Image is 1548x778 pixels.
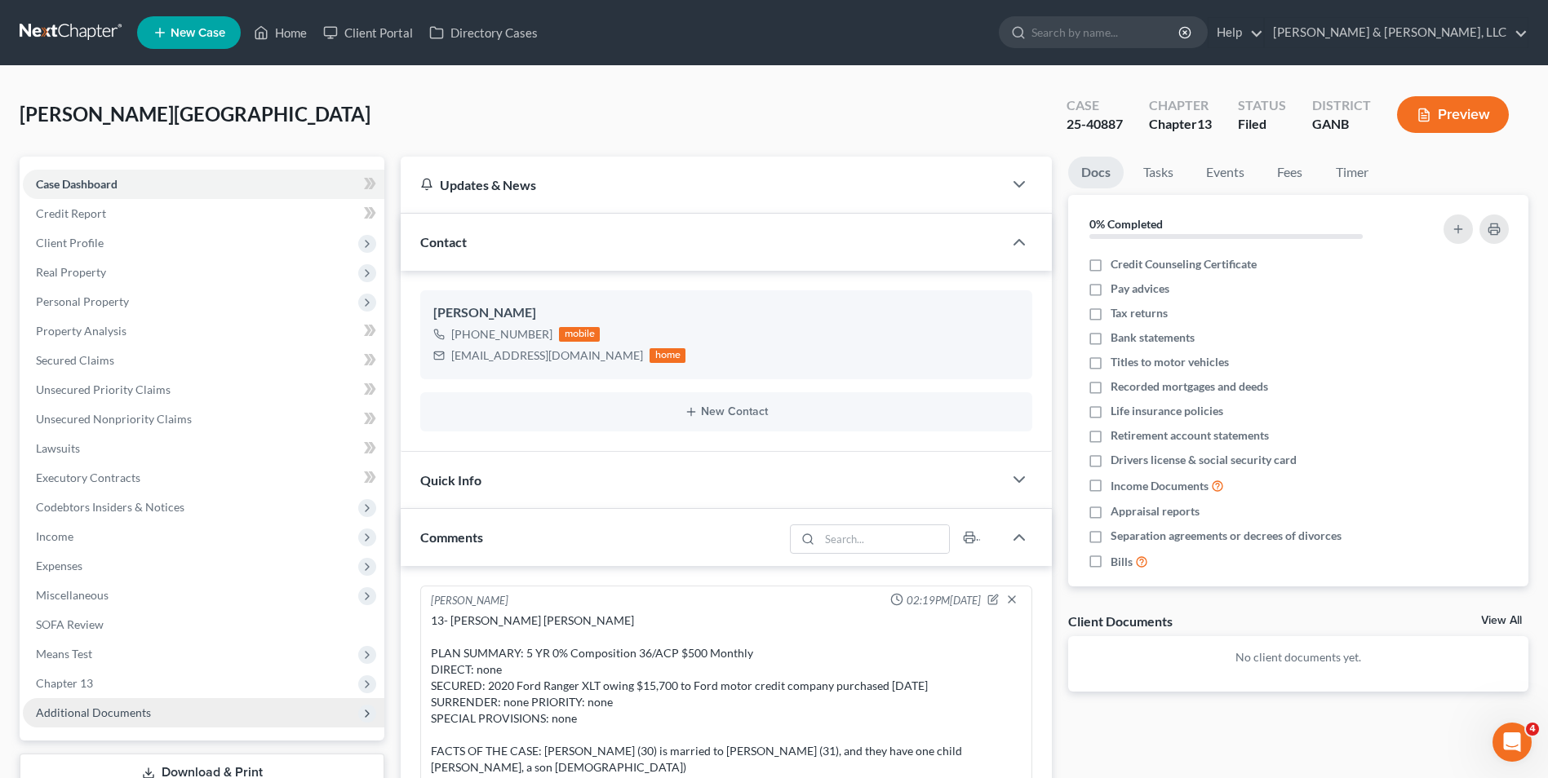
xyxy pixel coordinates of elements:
span: Property Analysis [36,324,126,338]
span: New Case [171,27,225,39]
div: Chapter [1149,115,1212,134]
span: Case Dashboard [36,177,118,191]
span: Means Test [36,647,92,661]
a: Unsecured Priority Claims [23,375,384,404]
a: Case Dashboard [23,170,384,199]
span: Unsecured Nonpriority Claims [36,412,192,426]
span: SOFA Review [36,617,104,631]
strong: 0% Completed [1089,217,1163,231]
span: 4 [1526,723,1539,736]
div: [PERSON_NAME] [431,593,508,609]
a: Credit Report [23,199,384,228]
iframe: Intercom live chat [1493,723,1532,762]
a: Secured Claims [23,346,384,375]
div: [PHONE_NUMBER] [451,326,552,343]
a: [PERSON_NAME] & [PERSON_NAME], LLC [1265,18,1528,47]
span: Appraisal reports [1111,503,1200,519]
div: home [650,348,685,363]
span: Tax returns [1111,305,1168,321]
div: mobile [559,327,600,342]
span: Comments [420,529,483,545]
span: Chapter 13 [36,676,93,690]
span: Credit Report [36,206,106,220]
a: Executory Contracts [23,463,384,493]
a: Fees [1264,157,1316,188]
span: Life insurance policies [1111,403,1223,419]
div: Case [1067,96,1123,115]
button: New Contact [433,405,1019,418]
a: View All [1481,615,1522,626]
span: Bank statements [1111,329,1195,346]
span: Separation agreements or decrees of divorces [1111,528,1342,544]
span: Codebtors Insiders & Notices [36,500,184,514]
div: [PERSON_NAME] [433,303,1019,323]
input: Search... [819,525,949,553]
input: Search by name... [1031,17,1181,47]
span: Income [36,529,73,543]
span: Pay advices [1111,281,1169,297]
a: Docs [1068,157,1124,188]
div: [EMAIL_ADDRESS][DOMAIN_NAME] [451,347,643,364]
a: Unsecured Nonpriority Claims [23,404,384,434]
span: Titles to motor vehicles [1111,354,1229,370]
span: Bills [1111,554,1133,570]
span: Drivers license & social security card [1111,452,1297,468]
button: Preview [1397,96,1509,133]
span: Expenses [36,559,82,572]
span: 13 [1197,116,1212,131]
span: Lawsuits [36,441,80,455]
a: Lawsuits [23,434,384,463]
span: Retirement account statements [1111,427,1269,444]
a: Timer [1323,157,1382,188]
span: 02:19PM[DATE] [907,593,981,608]
div: GANB [1312,115,1371,134]
div: Client Documents [1068,612,1173,630]
span: Recorded mortgages and deeds [1111,378,1268,395]
a: Client Portal [315,18,421,47]
span: Additional Documents [36,705,151,719]
div: Updates & News [420,176,983,193]
span: Personal Property [36,294,129,308]
span: Credit Counseling Certificate [1111,256,1257,272]
span: Unsecured Priority Claims [36,382,171,396]
a: Property Analysis [23,316,384,346]
p: No client documents yet. [1081,649,1515,665]
div: 25-40887 [1067,115,1123,134]
span: Quick Info [420,472,481,488]
span: Contact [420,234,467,250]
a: Directory Cases [421,18,546,47]
div: Chapter [1149,96,1212,115]
span: Real Property [36,265,106,279]
span: Client Profile [36,236,104,250]
div: District [1312,96,1371,115]
span: [PERSON_NAME][GEOGRAPHIC_DATA] [20,102,370,126]
div: Status [1238,96,1286,115]
a: Tasks [1130,157,1187,188]
span: Secured Claims [36,353,114,367]
span: Executory Contracts [36,471,140,484]
a: Events [1193,157,1257,188]
a: Home [246,18,315,47]
span: Income Documents [1111,478,1209,494]
a: Help [1209,18,1263,47]
a: SOFA Review [23,610,384,639]
span: Miscellaneous [36,588,109,602]
div: Filed [1238,115,1286,134]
